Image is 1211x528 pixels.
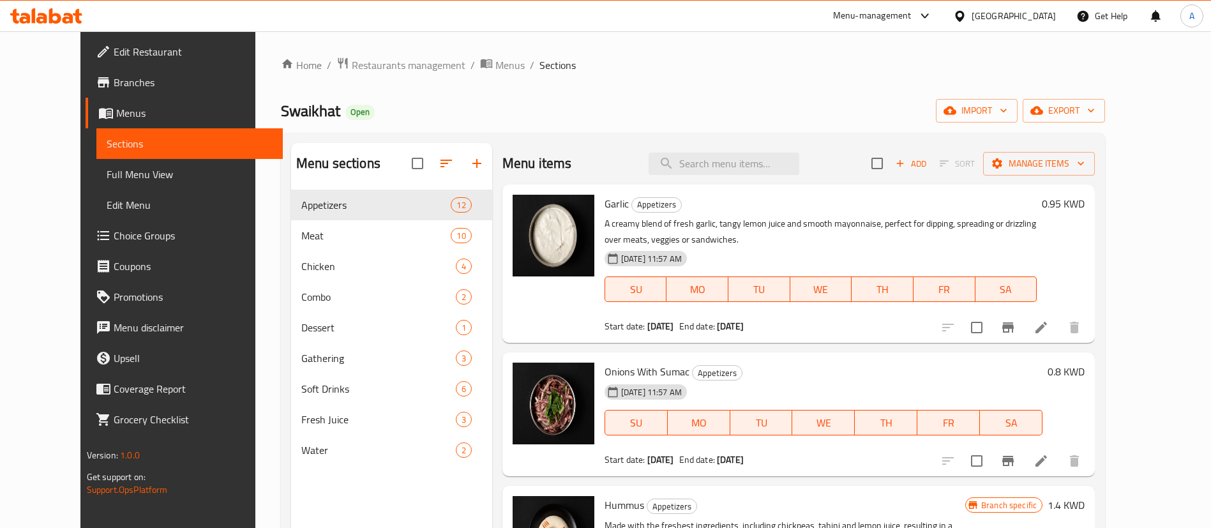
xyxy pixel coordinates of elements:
[922,414,975,432] span: FR
[833,8,912,24] div: Menu-management
[502,154,572,173] h2: Menu items
[983,152,1095,176] button: Manage items
[456,289,472,305] div: items
[451,230,470,242] span: 10
[894,156,928,171] span: Add
[605,410,668,435] button: SU
[87,447,118,464] span: Version:
[87,469,146,485] span: Get support on:
[864,150,891,177] span: Select section
[795,280,847,299] span: WE
[296,154,380,173] h2: Menu sections
[87,481,168,498] a: Support.OpsPlatform
[647,499,697,514] div: Appetizers
[291,435,492,465] div: Water2
[679,451,715,468] span: End date:
[1048,496,1085,514] h6: 1.4 KWD
[963,314,990,341] span: Select to update
[291,282,492,312] div: Combo2
[735,414,788,432] span: TU
[281,57,322,73] a: Home
[281,96,340,125] span: Swaikhat
[914,276,975,302] button: FR
[513,195,594,276] img: Garlic
[730,410,793,435] button: TU
[86,312,283,343] a: Menu disclaimer
[981,280,1032,299] span: SA
[107,136,273,151] span: Sections
[404,150,431,177] span: Select all sections
[86,36,283,67] a: Edit Restaurant
[301,351,456,366] div: Gathering
[456,291,471,303] span: 2
[605,495,644,515] span: Hummus
[456,322,471,334] span: 1
[96,159,283,190] a: Full Menu View
[539,57,576,73] span: Sections
[451,228,471,243] div: items
[666,276,728,302] button: MO
[1048,363,1085,381] h6: 0.8 KWD
[86,67,283,98] a: Branches
[717,451,744,468] b: [DATE]
[291,190,492,220] div: Appetizers12
[513,363,594,444] img: Onions With Sumac
[1042,195,1085,213] h6: 0.95 KWD
[632,197,681,212] span: Appetizers
[462,148,492,179] button: Add section
[530,57,534,73] li: /
[345,105,375,120] div: Open
[993,446,1023,476] button: Branch-specific-item
[692,365,742,381] div: Appetizers
[946,103,1007,119] span: import
[860,414,912,432] span: TH
[852,276,914,302] button: TH
[976,499,1042,511] span: Branch specific
[936,99,1018,123] button: import
[616,253,687,265] span: [DATE] 11:57 AM
[605,194,629,213] span: Garlic
[301,289,456,305] span: Combo
[993,312,1023,343] button: Branch-specific-item
[495,57,525,73] span: Menus
[668,410,730,435] button: MO
[891,154,931,174] button: Add
[327,57,331,73] li: /
[114,412,273,427] span: Grocery Checklist
[451,197,471,213] div: items
[114,228,273,243] span: Choice Groups
[352,57,465,73] span: Restaurants management
[456,320,472,335] div: items
[647,499,696,514] span: Appetizers
[919,280,970,299] span: FR
[649,153,799,175] input: search
[301,442,456,458] span: Water
[610,414,663,432] span: SU
[605,451,645,468] span: Start date:
[86,343,283,373] a: Upsell
[647,451,674,468] b: [DATE]
[857,280,908,299] span: TH
[616,386,687,398] span: [DATE] 11:57 AM
[673,414,725,432] span: MO
[281,57,1105,73] nav: breadcrumb
[855,410,917,435] button: TH
[792,410,855,435] button: WE
[456,259,472,274] div: items
[114,259,273,274] span: Coupons
[120,447,140,464] span: 1.0.0
[456,412,472,427] div: items
[456,414,471,426] span: 3
[86,220,283,251] a: Choice Groups
[1059,446,1090,476] button: delete
[301,381,456,396] div: Soft Drinks
[980,410,1042,435] button: SA
[605,216,1037,248] p: A creamy blend of fresh garlic, tangy lemon juice and smooth mayonnaise, perfect for dipping, spr...
[301,320,456,335] span: Dessert
[291,343,492,373] div: Gathering3
[647,318,674,335] b: [DATE]
[291,251,492,282] div: Chicken4
[114,320,273,335] span: Menu disclaimer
